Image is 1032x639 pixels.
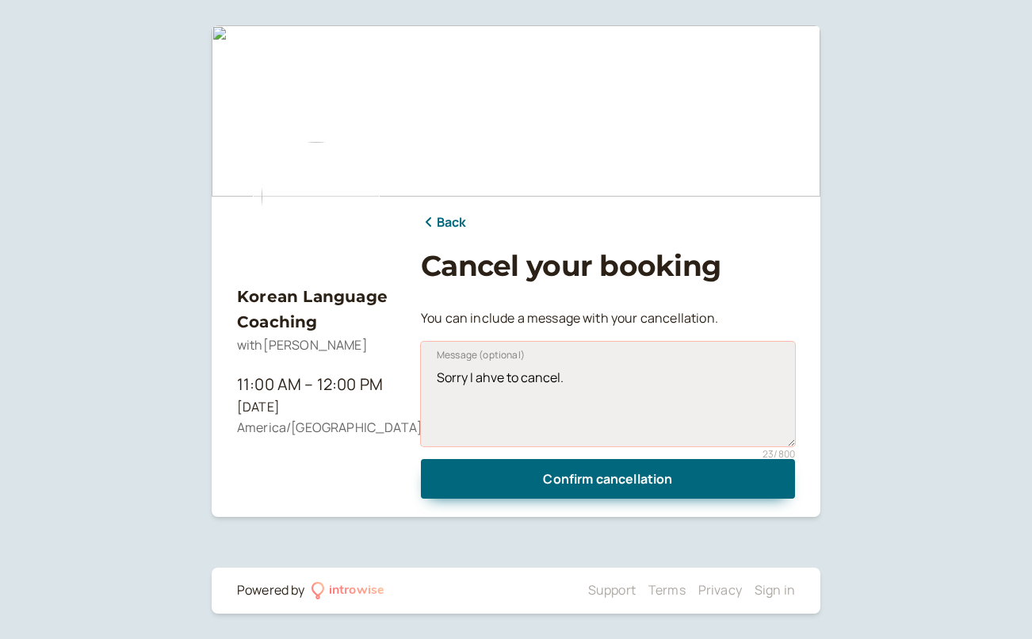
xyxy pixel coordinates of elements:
[237,418,396,438] div: America/[GEOGRAPHIC_DATA]
[421,212,467,233] a: Back
[648,581,686,599] a: Terms
[237,580,305,601] div: Powered by
[237,372,396,397] div: 11:00 AM – 12:00 PM
[421,296,795,329] div: You can include a message with your cancellation.
[237,336,368,354] span: with [PERSON_NAME]
[588,581,636,599] a: Support
[329,580,384,601] div: introwise
[237,397,396,418] div: [DATE]
[237,284,396,335] h3: Korean Language Coaching
[421,459,795,499] button: Confirm cancellation
[437,347,525,363] span: Message (optional)
[312,580,385,601] a: introwise
[421,342,795,446] textarea: Message (optional)
[421,249,795,283] h1: Cancel your booking
[698,581,742,599] a: Privacy
[755,581,795,599] a: Sign in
